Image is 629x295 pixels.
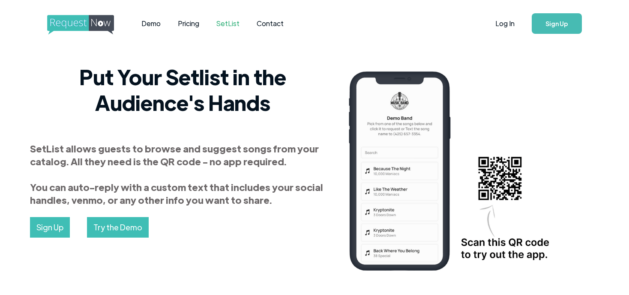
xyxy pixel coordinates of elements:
a: Sign Up [532,13,582,34]
a: Log In [487,9,523,39]
a: Contact [248,10,292,37]
a: SetList [208,10,248,37]
a: Try the Demo [87,217,149,238]
strong: SetList allows guests to browse and suggest songs from your catalog. All they need is the QR code... [30,142,323,206]
a: Demo [133,10,169,37]
a: Sign Up [30,217,70,238]
h2: Put Your Setlist in the Audience's Hands [30,64,335,115]
a: Pricing [169,10,208,37]
img: requestnow logo [47,15,130,35]
a: home [47,15,111,32]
